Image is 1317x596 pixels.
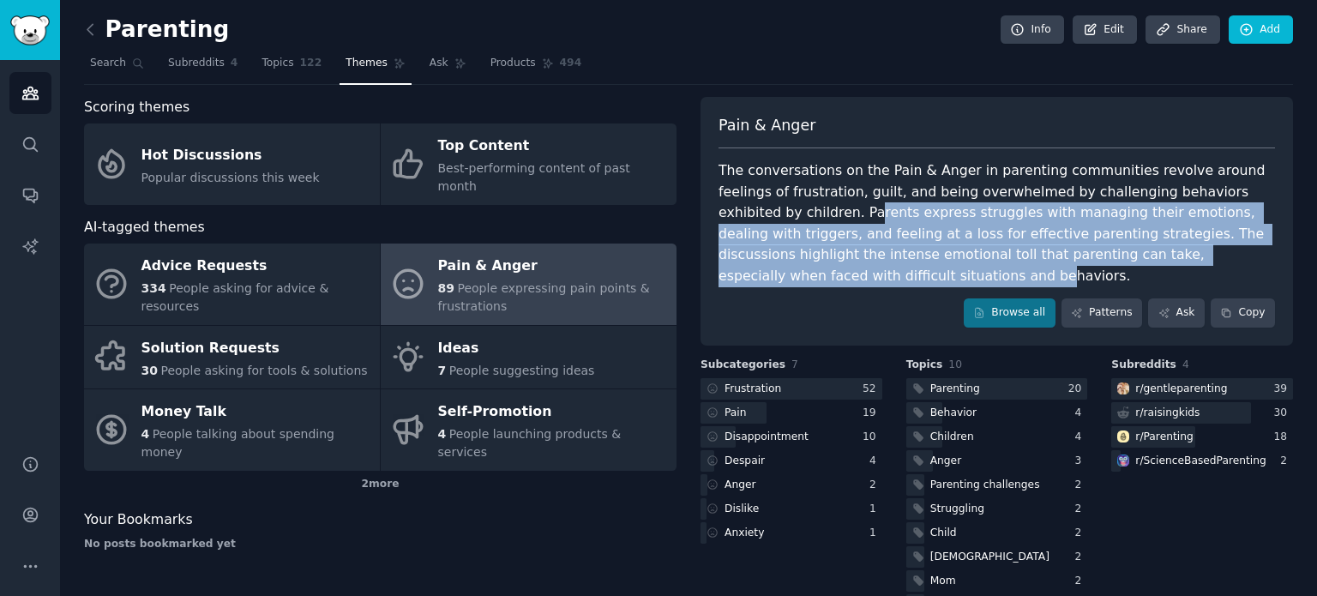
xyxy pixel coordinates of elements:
span: AI-tagged themes [84,217,205,238]
div: 2 [1075,502,1088,517]
a: Dislike1 [701,498,882,520]
div: 1 [869,502,882,517]
span: 4 [438,427,447,441]
a: Anxiety1 [701,522,882,544]
div: Advice Requests [141,253,371,280]
div: Dislike [725,502,759,517]
span: 4 [1182,358,1189,370]
a: Parenting challenges2 [906,474,1088,496]
img: Parenting [1117,430,1129,442]
a: r/raisingkids30 [1111,402,1293,424]
div: Solution Requests [141,334,368,362]
a: Pain19 [701,402,882,424]
a: Ideas7People suggesting ideas [381,326,677,389]
div: Parenting challenges [930,478,1040,493]
span: 7 [438,364,447,377]
span: 494 [560,56,582,71]
div: Behavior [930,406,977,421]
a: Child2 [906,522,1088,544]
div: 2 [1280,454,1293,469]
h2: Parenting [84,16,229,44]
a: [DEMOGRAPHIC_DATA]2 [906,546,1088,568]
span: People asking for tools & solutions [160,364,367,377]
span: 334 [141,281,166,295]
a: Anger2 [701,474,882,496]
a: Anger3 [906,450,1088,472]
div: 4 [1075,430,1088,445]
span: 10 [948,358,962,370]
a: Children4 [906,426,1088,448]
a: Money Talk4People talking about spending money [84,389,380,471]
span: Best-performing content of past month [438,161,630,193]
div: 3 [1075,454,1088,469]
div: Anxiety [725,526,764,541]
img: GummySearch logo [10,15,50,45]
a: Behavior4 [906,402,1088,424]
div: Frustration [725,382,781,397]
a: Patterns [1061,298,1142,328]
a: ScienceBasedParentingr/ScienceBasedParenting2 [1111,450,1293,472]
div: 4 [1075,406,1088,421]
div: 4 [869,454,882,469]
div: Children [930,430,974,445]
div: Disappointment [725,430,809,445]
a: Despair4 [701,450,882,472]
span: Popular discussions this week [141,171,320,184]
a: Topics122 [256,50,328,85]
div: r/ ScienceBasedParenting [1135,454,1266,469]
span: Scoring themes [84,97,189,118]
div: [DEMOGRAPHIC_DATA] [930,550,1049,565]
div: 19 [863,406,882,421]
div: 20 [1068,382,1088,397]
div: Money Talk [141,399,371,426]
a: Parentingr/Parenting18 [1111,426,1293,448]
a: Frustration52 [701,378,882,400]
div: Pain & Anger [438,253,668,280]
div: Ideas [438,334,595,362]
a: Self-Promotion4People launching products & services [381,389,677,471]
img: gentleparenting [1117,382,1129,394]
div: 2 [1075,526,1088,541]
a: Ask [1148,298,1205,328]
a: Struggling2 [906,498,1088,520]
a: Hot DiscussionsPopular discussions this week [84,123,380,205]
a: Top ContentBest-performing content of past month [381,123,677,205]
span: Topics [906,358,943,373]
div: Despair [725,454,765,469]
a: Mom2 [906,570,1088,592]
span: People talking about spending money [141,427,334,459]
span: 4 [141,427,150,441]
a: Pain & Anger89People expressing pain points & frustrations [381,244,677,325]
a: Search [84,50,150,85]
div: Mom [930,574,956,589]
div: Parenting [930,382,980,397]
span: Search [90,56,126,71]
a: Subreddits4 [162,50,244,85]
div: 18 [1273,430,1293,445]
div: 2 [869,478,882,493]
div: Child [930,526,957,541]
a: Ask [424,50,472,85]
a: Add [1229,15,1293,45]
span: Subreddits [168,56,225,71]
span: Subreddits [1111,358,1176,373]
a: Themes [340,50,412,85]
div: Hot Discussions [141,141,320,169]
span: 7 [791,358,798,370]
a: Browse all [964,298,1055,328]
a: gentleparentingr/gentleparenting39 [1111,378,1293,400]
a: Parenting20 [906,378,1088,400]
div: 30 [1273,406,1293,421]
a: Info [1001,15,1064,45]
div: Pain [725,406,747,421]
div: The conversations on the Pain & Anger in parenting communities revolve around feelings of frustra... [719,160,1275,286]
span: 30 [141,364,158,377]
span: Your Bookmarks [84,509,193,531]
div: Struggling [930,502,984,517]
span: People asking for advice & resources [141,281,329,313]
a: Products494 [484,50,587,85]
div: Top Content [438,133,668,160]
div: r/ Parenting [1135,430,1193,445]
span: 4 [231,56,238,71]
div: 2 [1075,550,1088,565]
